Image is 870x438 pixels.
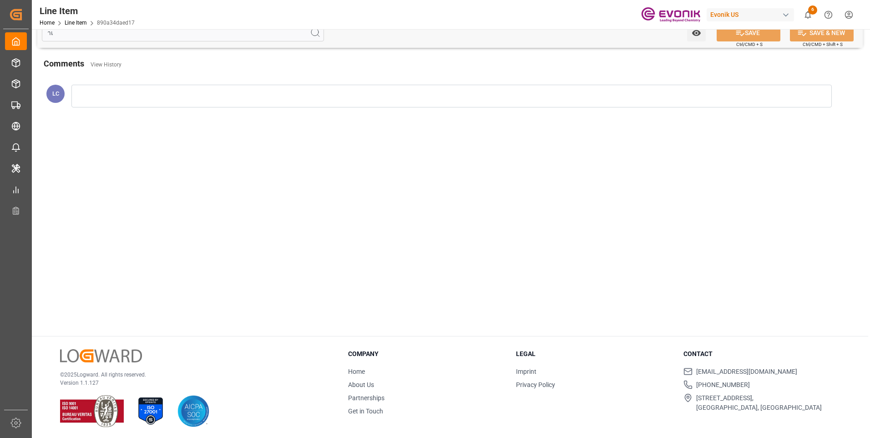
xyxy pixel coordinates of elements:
[798,5,818,25] button: show 6 new notifications
[516,381,555,388] a: Privacy Policy
[135,395,167,427] img: ISO 27001 Certification
[348,349,505,359] h3: Company
[687,24,706,41] button: open menu
[641,7,700,23] img: Evonik-brand-mark-Deep-Purple-RGB.jpeg_1700498283.jpeg
[516,349,673,359] h3: Legal
[717,24,780,41] button: SAVE
[790,24,854,41] button: SAVE & NEW
[348,381,374,388] a: About Us
[91,61,121,68] a: View History
[52,90,59,97] span: LC
[516,368,536,375] a: Imprint
[696,393,822,413] span: [STREET_ADDRESS], [GEOGRAPHIC_DATA], [GEOGRAPHIC_DATA]
[40,20,55,26] a: Home
[707,6,798,23] button: Evonik US
[348,394,384,402] a: Partnerships
[65,20,87,26] a: Line Item
[707,8,794,21] div: Evonik US
[40,4,135,18] div: Line Item
[348,368,365,375] a: Home
[696,367,797,377] span: [EMAIL_ADDRESS][DOMAIN_NAME]
[808,5,817,15] span: 6
[60,349,142,362] img: Logward Logo
[60,379,325,387] p: Version 1.1.127
[348,407,383,415] a: Get in Touch
[683,349,840,359] h3: Contact
[44,57,84,70] h2: Comments
[818,5,839,25] button: Help Center
[60,371,325,379] p: © 2025 Logward. All rights reserved.
[736,41,763,48] span: Ctrl/CMD + S
[803,41,843,48] span: Ctrl/CMD + Shift + S
[696,380,750,390] span: [PHONE_NUMBER]
[177,395,209,427] img: AICPA SOC
[42,24,324,41] input: Search Fields
[60,395,124,427] img: ISO 9001 & ISO 14001 Certification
